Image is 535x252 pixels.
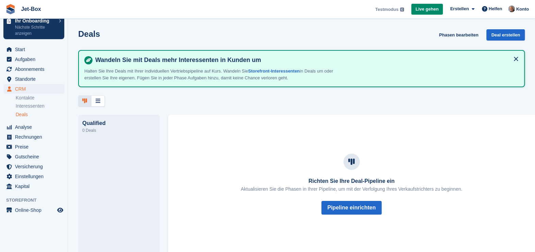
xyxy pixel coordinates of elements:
[489,5,502,12] span: Helfen
[15,162,56,171] span: Versicherung
[56,206,64,214] a: Vorschau-Shop
[486,29,525,41] a: Deal erstellen
[3,152,64,161] a: menu
[15,152,56,161] span: Gutscheine
[16,103,64,110] a: Interessenten
[18,3,44,15] a: Jet-Box
[450,5,469,12] span: Erstellen
[15,45,56,54] span: Start
[15,182,56,191] span: Kapital
[3,142,64,152] a: menu
[15,122,56,132] span: Analyse
[436,29,481,41] a: Phasen bearbeiten
[15,205,56,215] span: Online-Shop
[15,84,56,94] span: CRM
[3,54,64,64] a: menu
[241,178,462,184] h3: Richten Sie Ihre Deal-Pipeline ein
[15,142,56,152] span: Preise
[15,18,55,23] p: Ihr Onboarding
[16,111,64,118] a: Deals
[78,29,100,38] h1: Deals
[3,132,64,142] a: menu
[84,68,339,81] p: Halten Sie Ihre Deals mit Ihrer individuellen Vertriebspipeline auf Kurs. Wandeln Sie in Deals um...
[241,186,462,193] p: Aktualisieren Sie die Phasen in Ihrer Pipeline, um mit der Verfolgung Ihres Verkaufstrichters zu ...
[15,64,56,74] span: Abonnements
[93,56,519,64] h4: Wandeln Sie mit Deals mehr Interessenten in Kunden um
[82,126,156,135] div: 0 Deals
[508,5,515,12] img: Kai-Uwe Walzer
[516,6,529,13] span: Konto
[16,95,64,101] a: Kontakte
[16,103,45,109] span: Interessenten
[5,4,16,14] img: stora-icon-8386f47178a22dfd0bd8f6a31ec36ba5ce8667c1dd55bd0f319d3a0aa187defe.svg
[15,54,56,64] span: Aufgaben
[3,205,64,215] a: Speisekarte
[400,7,404,12] img: icon-info-grey-7440780725fd019a000dd9b08b2336e03edf1995a4989e88bcd33f0948082b44.svg
[15,172,56,181] span: Einstellungen
[3,162,64,171] a: menu
[248,68,300,74] a: Storefront-Interessenten
[3,74,64,84] a: menu
[3,182,64,191] a: menu
[3,45,64,54] a: menu
[375,6,398,13] span: Testmodus
[321,201,381,215] button: Pipeline einrichten
[15,132,56,142] span: Rechnungen
[15,24,55,36] p: Nächste Schritte anzeigen
[3,15,64,39] a: Ihr Onboarding Nächste Schritte anzeigen
[6,197,68,204] span: Storefront
[3,172,64,181] a: menu
[15,74,56,84] span: Standorte
[3,122,64,132] a: menu
[3,64,64,74] a: menu
[82,120,156,126] div: Qualified
[411,4,443,15] a: Live gehen
[16,111,28,118] span: Deals
[3,84,64,94] a: menu
[416,6,439,13] span: Live gehen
